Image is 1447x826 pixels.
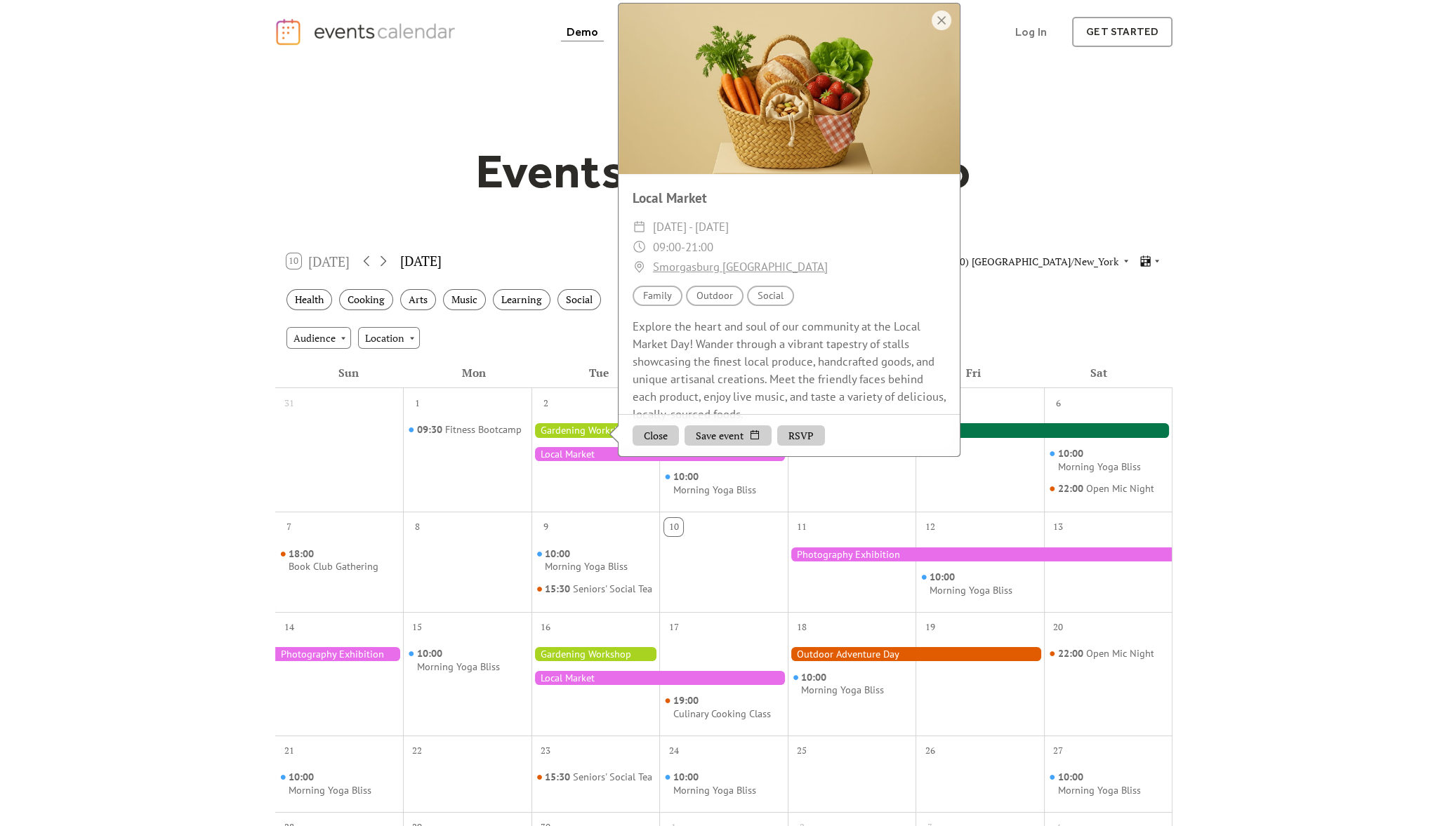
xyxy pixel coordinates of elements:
[275,18,460,46] a: home
[454,142,993,200] h1: Events Calendar Demo
[1001,17,1061,47] a: Log In
[561,22,604,41] a: Demo
[567,28,599,36] div: Demo
[1072,17,1172,47] a: get started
